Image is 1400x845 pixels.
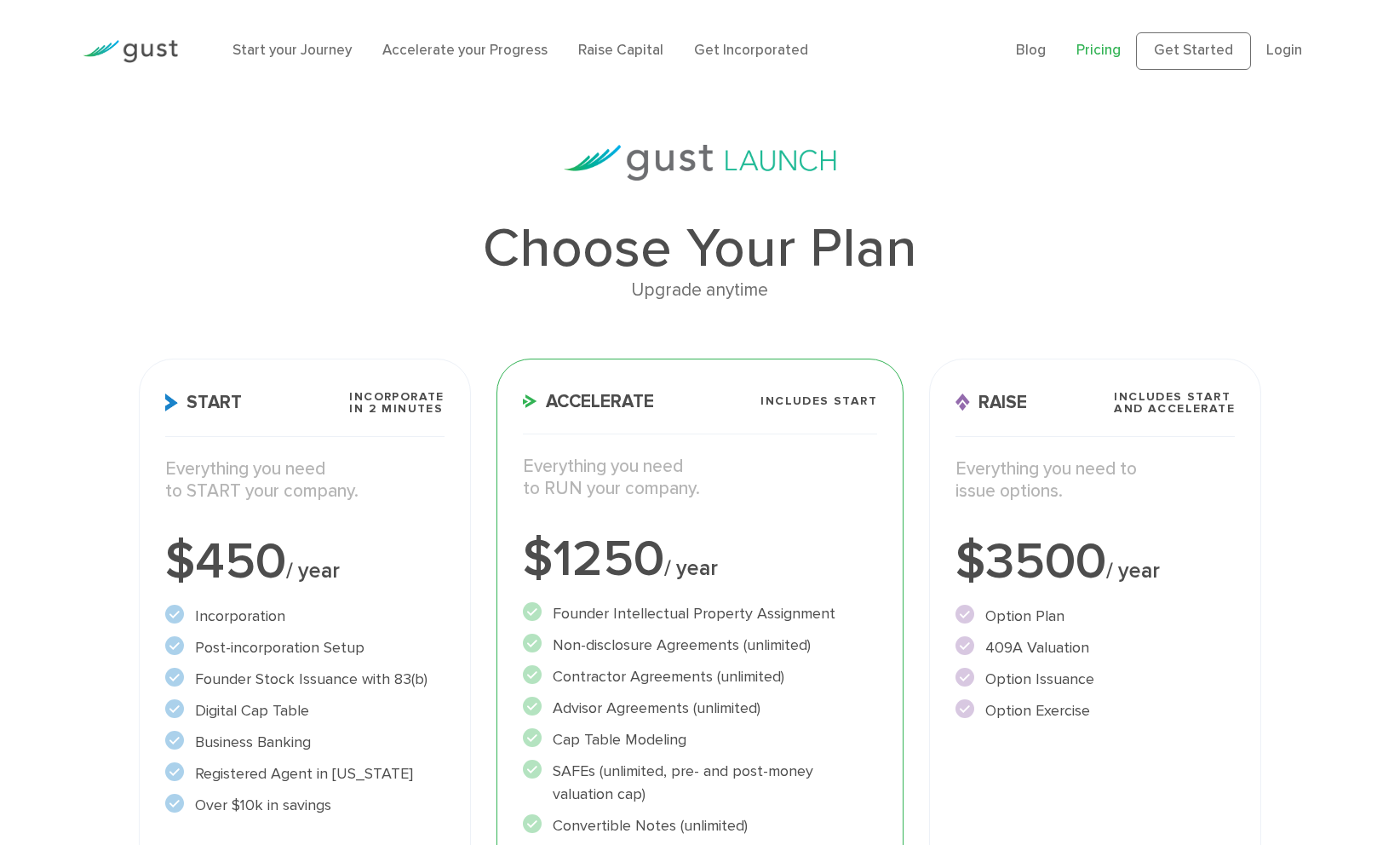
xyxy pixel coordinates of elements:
li: Option Plan [955,605,1235,628]
span: Includes START and ACCELERATE [1114,391,1235,415]
span: Includes START [760,395,877,407]
a: Raise Capital [578,42,663,59]
p: Everything you need to START your company. [165,458,445,503]
h1: Choose Your Plan [139,221,1261,276]
span: / year [664,555,718,581]
span: Raise [955,394,1027,411]
li: Registered Agent in [US_STATE] [165,762,445,785]
span: / year [286,558,340,583]
li: Over $10k in savings [165,794,445,817]
div: Upgrade anytime [139,276,1261,305]
img: Start Icon X2 [165,394,178,411]
img: Accelerate Icon [523,394,537,408]
p: Everything you need to issue options. [955,458,1235,503]
li: Non-disclosure Agreements (unlimited) [523,634,877,657]
img: gust-launch-logos.svg [564,145,836,181]
a: Pricing [1076,42,1121,59]
li: Post-incorporation Setup [165,636,445,659]
div: $1250 [523,534,877,585]
p: Everything you need to RUN your company. [523,456,877,501]
li: Founder Intellectual Property Assignment [523,602,877,625]
li: Business Banking [165,731,445,754]
img: Gust Logo [83,40,178,63]
a: Start your Journey [232,42,352,59]
span: Incorporate in 2 Minutes [349,391,444,415]
div: $450 [165,537,445,588]
li: SAFEs (unlimited, pre- and post-money valuation cap) [523,760,877,806]
img: Raise Icon [955,394,970,411]
span: Accelerate [523,393,654,411]
span: / year [1106,558,1160,583]
a: Blog [1016,42,1046,59]
span: Start [165,394,242,411]
li: Digital Cap Table [165,699,445,722]
li: Option Exercise [955,699,1235,722]
li: Cap Table Modeling [523,728,877,751]
a: Login [1266,42,1302,59]
div: $3500 [955,537,1235,588]
li: Advisor Agreements (unlimited) [523,697,877,720]
li: Founder Stock Issuance with 83(b) [165,668,445,691]
li: Incorporation [165,605,445,628]
li: Contractor Agreements (unlimited) [523,665,877,688]
li: 409A Valuation [955,636,1235,659]
li: Convertible Notes (unlimited) [523,814,877,837]
li: Option Issuance [955,668,1235,691]
a: Get Incorporated [694,42,808,59]
a: Accelerate your Progress [382,42,548,59]
a: Get Started [1136,32,1251,70]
